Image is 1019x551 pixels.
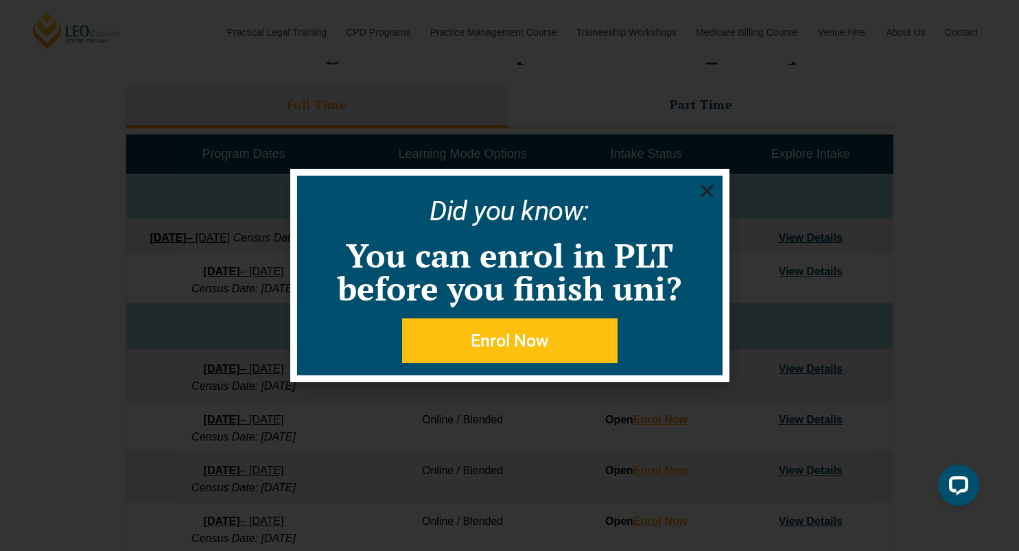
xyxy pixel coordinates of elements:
a: Close [699,183,716,200]
span: Enrol Now [471,332,549,349]
a: Did you know: [430,195,589,227]
a: You can enrol in PLT before you finish uni? [338,233,681,310]
a: Enrol Now [402,318,618,363]
iframe: LiveChat chat widget [927,459,985,517]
